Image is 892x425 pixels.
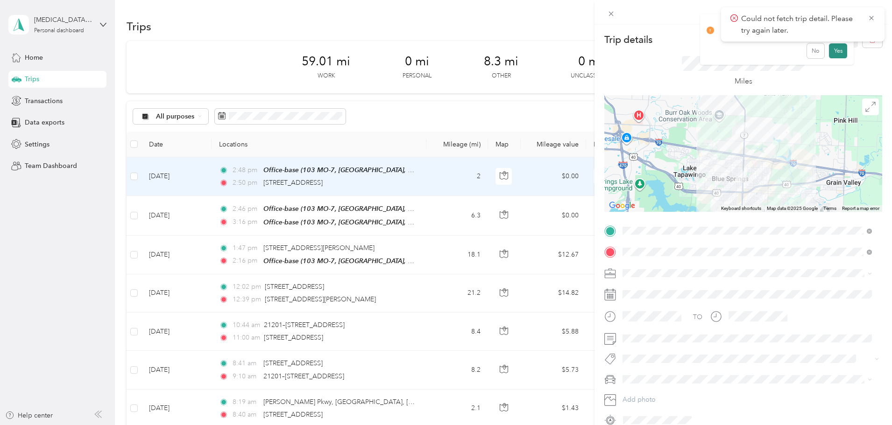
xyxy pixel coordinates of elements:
[721,205,761,212] button: Keyboard shortcuts
[619,393,882,406] button: Add photo
[807,43,824,58] button: No
[842,206,879,211] a: Report a map error
[707,21,848,40] div: Are you sure you want to delete this trip? This action cannot be undone.
[735,76,752,87] p: Miles
[840,373,892,425] iframe: Everlance-gr Chat Button Frame
[693,312,702,322] div: TO
[823,206,836,211] a: Terms (opens in new tab)
[607,200,637,212] a: Open this area in Google Maps (opens a new window)
[607,200,637,212] img: Google
[604,33,652,46] p: Trip details
[741,13,861,36] p: Could not fetch trip detail. Please try again later.
[829,43,847,58] button: Yes
[767,206,818,211] span: Map data ©2025 Google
